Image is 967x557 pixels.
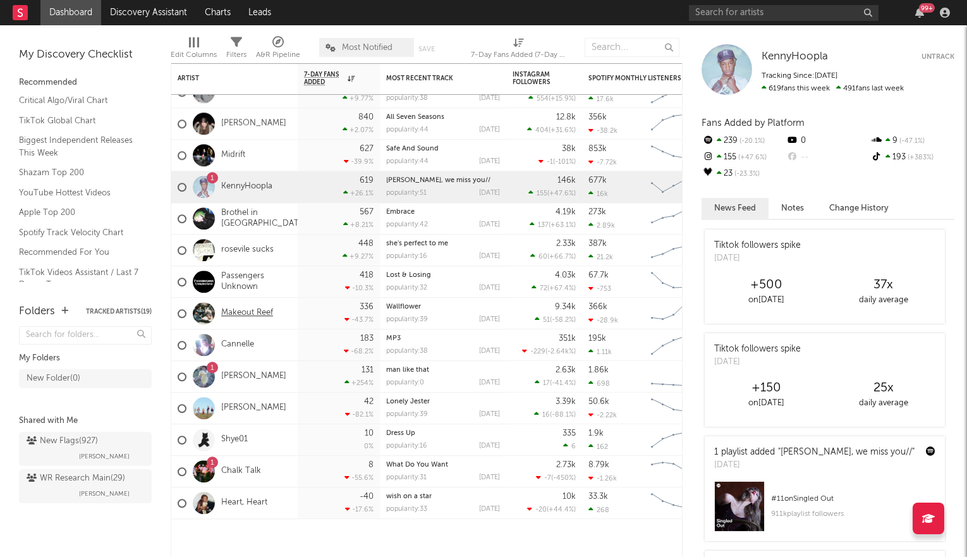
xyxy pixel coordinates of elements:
[386,367,429,374] a: man like that
[226,47,246,63] div: Filters
[479,443,500,450] div: [DATE]
[365,430,374,438] div: 10
[178,75,272,82] div: Artist
[702,166,786,182] div: 23
[906,154,934,161] span: +383 %
[588,493,608,501] div: 33.3k
[563,429,576,438] div: 335
[479,411,500,418] div: [DATE]
[479,379,500,386] div: [DATE]
[360,303,374,311] div: 336
[19,186,139,200] a: YouTube Hottest Videos
[344,379,374,388] div: +254 %
[762,51,828,62] span: KennyHoopla
[19,114,139,128] a: TikTok Global Chart
[19,469,152,503] a: WR Research Main(29)[PERSON_NAME]
[588,271,609,279] div: 67.7k
[358,240,374,248] div: 448
[588,474,617,482] div: -1.26k
[588,176,607,185] div: 677k
[256,47,300,63] div: A&R Pipeline
[479,316,500,323] div: [DATE]
[479,95,500,102] div: [DATE]
[386,253,427,260] div: popularity: 16
[870,149,954,166] div: 193
[386,493,432,500] a: wish on a star
[771,506,935,522] div: 911k playlist followers
[702,198,769,219] button: News Feed
[645,203,702,235] svg: Chart title
[386,430,415,437] a: Dress Up
[552,317,574,324] span: -58.2 %
[19,369,152,388] a: New Folder(0)
[897,138,925,145] span: -47.1 %
[733,171,760,178] span: -23.3 %
[557,176,576,185] div: 146k
[27,434,98,449] div: New Flags ( 927 )
[386,462,500,468] div: What Do You Want
[762,85,830,92] span: 619 fans this week
[386,335,401,342] a: MP3
[645,393,702,424] svg: Chart title
[19,205,139,219] a: Apple Top 200
[342,44,392,52] span: Most Notified
[386,114,444,121] a: All Seven Seasons
[386,285,427,291] div: popularity: 32
[19,326,152,345] input: Search for folders...
[528,190,576,198] div: ( )
[550,223,574,230] span: +63.1 %
[513,71,557,86] div: Instagram Followers
[479,158,500,165] div: [DATE]
[221,245,274,255] a: rosevile sucks
[588,285,611,293] div: -753
[19,133,139,159] a: Biggest Independent Releases This Week
[358,113,374,121] div: 840
[304,71,344,86] span: 7-Day Fans Added
[555,271,576,279] div: 4.03k
[479,348,500,355] div: [DATE]
[588,379,610,388] div: 698
[522,348,576,356] div: ( )
[825,278,942,293] div: 37 x
[786,133,870,149] div: 0
[825,293,942,308] div: daily average
[386,272,500,279] div: Lost & Losing
[386,474,427,481] div: popularity: 31
[588,190,608,198] div: 16k
[345,411,374,419] div: -82.1 %
[556,398,576,406] div: 3.39k
[471,32,566,68] div: 7-Day Fans Added (7-Day Fans Added)
[553,475,574,482] span: -450 %
[552,412,574,419] span: -88.1 %
[645,424,702,456] svg: Chart title
[386,348,428,355] div: popularity: 38
[825,396,942,411] div: daily average
[418,46,435,52] button: Save
[556,208,576,216] div: 4.19k
[386,95,428,102] div: popularity: 38
[556,113,576,121] div: 12.8k
[921,51,954,63] button: Untrack
[360,493,374,501] div: -40
[556,366,576,374] div: 2.63k
[588,75,683,82] div: Spotify Monthly Listeners
[221,208,307,230] a: Brothel in [GEOGRAPHIC_DATA]
[714,239,801,252] div: Tiktok followers spike
[221,181,272,192] a: KennyHoopla
[588,253,613,261] div: 21.2k
[386,126,429,133] div: popularity: 44
[19,304,55,319] div: Folders
[535,128,549,135] span: 404
[538,254,547,261] span: 60
[527,506,576,514] div: ( )
[479,221,500,228] div: [DATE]
[588,461,609,469] div: 8.79k
[479,253,500,260] div: [DATE]
[571,444,576,451] span: 6
[544,475,551,482] span: -7
[588,443,608,451] div: 162
[386,209,415,216] a: Embrace
[588,334,606,343] div: 195k
[555,303,576,311] div: 9.34k
[714,446,915,459] div: 1 playlist added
